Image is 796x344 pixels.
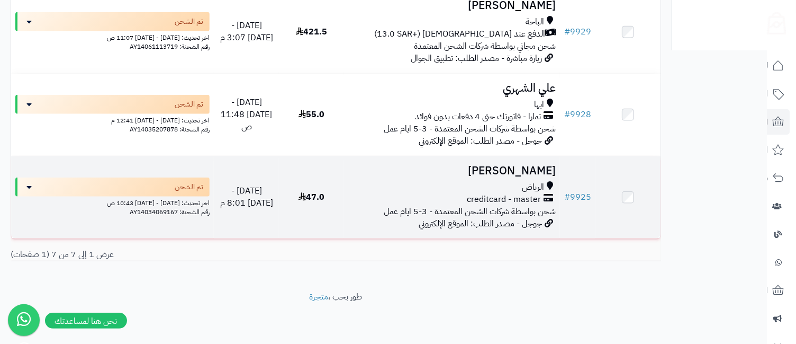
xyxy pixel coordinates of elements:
[522,181,544,193] span: الرياض
[534,99,544,111] span: ابها
[298,108,324,121] span: 55.0
[384,122,556,135] span: شحن بواسطة شركات الشحن المعتمدة - 3-5 ايام عمل
[175,182,203,192] span: تم الشحن
[3,249,336,261] div: عرض 1 إلى 7 من 7 (1 صفحات)
[564,25,570,38] span: #
[526,16,544,28] span: الباحة
[175,99,203,110] span: تم الشحن
[220,184,273,209] span: [DATE] - [DATE] 8:01 م
[130,125,210,134] span: رقم الشحنة: AY14035207878
[298,191,324,204] span: 47.0
[564,191,591,204] a: #9925
[296,25,327,38] span: 421.5
[130,42,210,51] span: رقم الشحنة: AY14061113719
[564,191,570,204] span: #
[564,108,570,121] span: #
[15,114,210,125] div: اخر تحديث: [DATE] - [DATE] 12:41 م
[419,135,542,147] span: جوجل - مصدر الطلب: الموقع الإلكتروني
[220,19,273,44] span: [DATE] - [DATE] 3:07 م
[130,207,210,217] span: رقم الشحنة: AY14034069167
[411,52,542,65] span: زيارة مباشرة - مصدر الطلب: تطبيق الجوال
[761,8,786,34] img: logo
[564,25,591,38] a: #9929
[414,40,556,52] span: شحن مجاني بواسطة شركات الشحن المعتمدة
[419,217,542,230] span: جوجل - مصدر الطلب: الموقع الإلكتروني
[15,197,210,208] div: اخر تحديث: [DATE] - [DATE] 10:43 ص
[384,205,556,218] span: شحن بواسطة شركات الشحن المعتمدة - 3-5 ايام عمل
[310,290,329,303] a: متجرة
[564,108,591,121] a: #9928
[374,28,545,40] span: الدفع عند [DEMOGRAPHIC_DATA] (+13.0 SAR)
[348,165,556,177] h3: [PERSON_NAME]
[415,111,541,123] span: تمارا - فاتورتك حتى 4 دفعات بدون فوائد
[221,96,272,133] span: [DATE] - [DATE] 11:48 ص
[175,16,203,27] span: تم الشحن
[15,31,210,42] div: اخر تحديث: [DATE] - [DATE] 11:07 ص
[467,193,541,206] span: creditcard - master
[348,82,556,94] h3: علي الشهري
